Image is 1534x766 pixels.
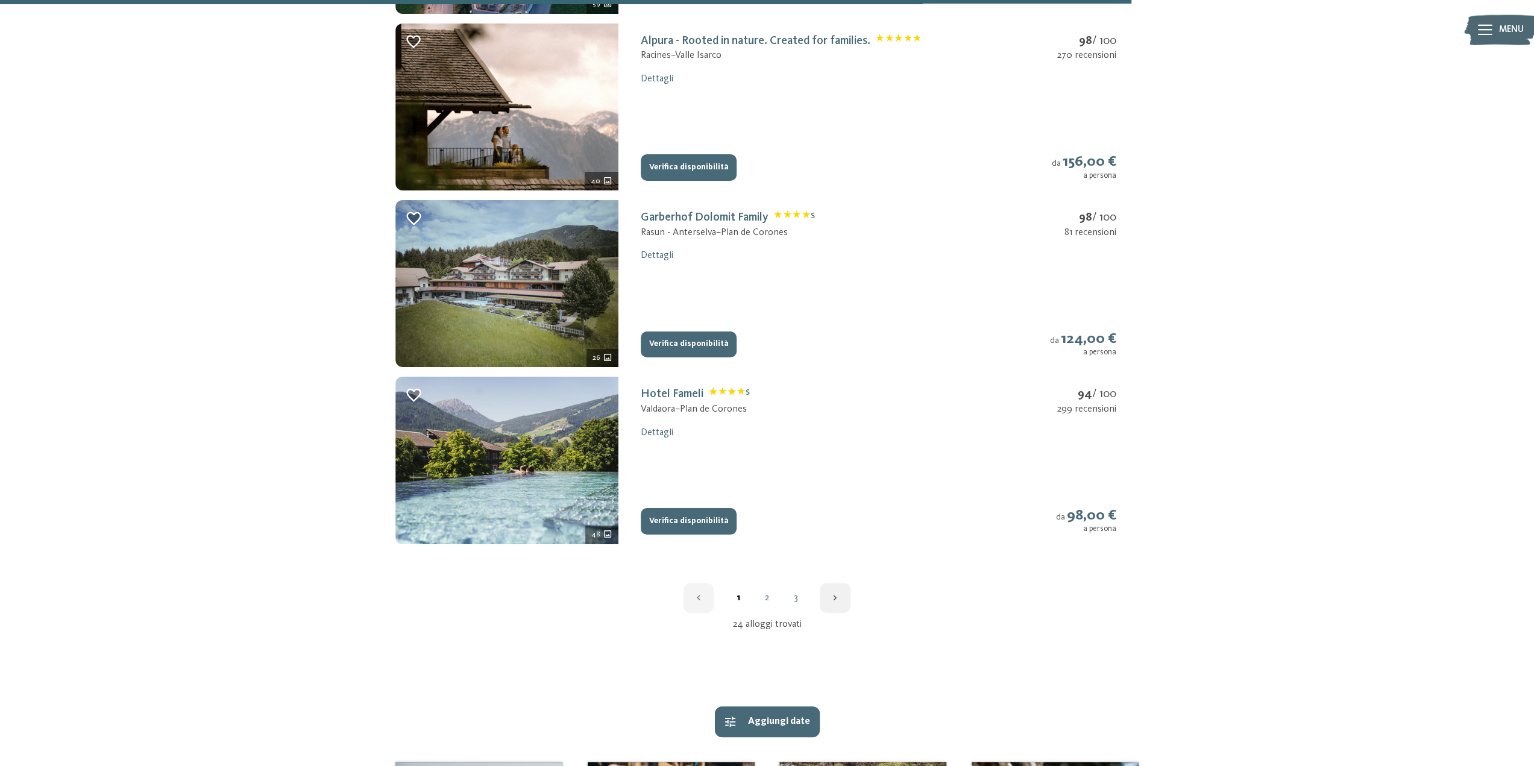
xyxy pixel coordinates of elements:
[641,226,815,239] div: Rasun - Anterselva – Plan de Corones
[1052,153,1116,181] div: da
[1064,210,1116,226] div: / 100
[591,176,600,187] span: 40
[603,353,613,363] svg: 26 ulteriori immagini
[395,377,618,544] img: Hotel Fameli Sommer
[746,389,750,397] span: S
[1063,154,1116,169] strong: 156,00 €
[405,210,423,227] div: Aggiungi ai preferiti
[641,35,921,47] a: Alpura - Rooted in nature. Created for families.Classificazione: 5 stelle
[1057,403,1116,416] div: 299 recensioni
[714,706,819,737] button: Aggiungi date
[395,618,1139,631] div: 24 alloggi trovati
[1050,330,1116,358] div: da
[1078,388,1092,400] strong: 94
[1064,226,1116,239] div: 81 recensioni
[811,212,815,220] span: S
[876,34,921,49] span: Classificazione: 5 stelle
[1057,386,1116,403] div: / 100
[585,172,618,190] div: 40 ulteriori immagini
[603,529,613,539] svg: 48 ulteriori immagini
[1052,171,1116,181] div: a persona
[585,526,618,544] div: 48 ulteriori immagini
[405,386,423,404] div: Aggiungi ai preferiti
[641,331,737,358] button: Verifica disponibilità
[395,24,618,190] img: Famiglia sul balcone di uno chalet di lusso nel nuovo family retreat 5 stelle a Racines con vista...
[641,49,921,62] div: Racines – Valle Isarco
[1067,508,1116,523] strong: 98,00 €
[752,593,781,603] a: 2
[641,403,750,416] div: Valdaora – Plan de Corones
[641,251,673,260] a: Dettagli
[1056,524,1116,534] div: a persona
[641,428,673,438] a: Dettagli
[684,583,714,614] button: Pagina precedente
[709,387,750,402] span: Classificazione: 4 stelle S
[1057,49,1116,62] div: 270 recensioni
[781,593,810,603] a: 3
[641,154,737,181] button: Verifica disponibilità
[593,353,600,363] span: 26
[1079,212,1092,224] strong: 98
[591,529,600,540] span: 48
[1079,35,1092,47] strong: 98
[820,583,850,614] button: Pagina successiva
[641,508,737,535] button: Verifica disponibilità
[774,210,815,225] span: Classificazione: 4 stelle S
[641,212,815,224] a: Garberhof Dolomit FamilyClassificazione: 4 stelle S
[723,593,752,603] div: 1
[641,388,750,400] a: Hotel FameliClassificazione: 4 stelle S
[586,349,618,368] div: 26 ulteriori immagini
[405,33,423,51] div: Aggiungi ai preferiti
[395,200,618,367] img: mss_renderimg.php
[641,74,673,84] a: Dettagli
[1050,348,1116,357] div: a persona
[1057,33,1116,49] div: / 100
[1056,507,1116,535] div: da
[1061,331,1116,347] strong: 124,00 €
[603,176,613,186] svg: 40 ulteriori immagini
